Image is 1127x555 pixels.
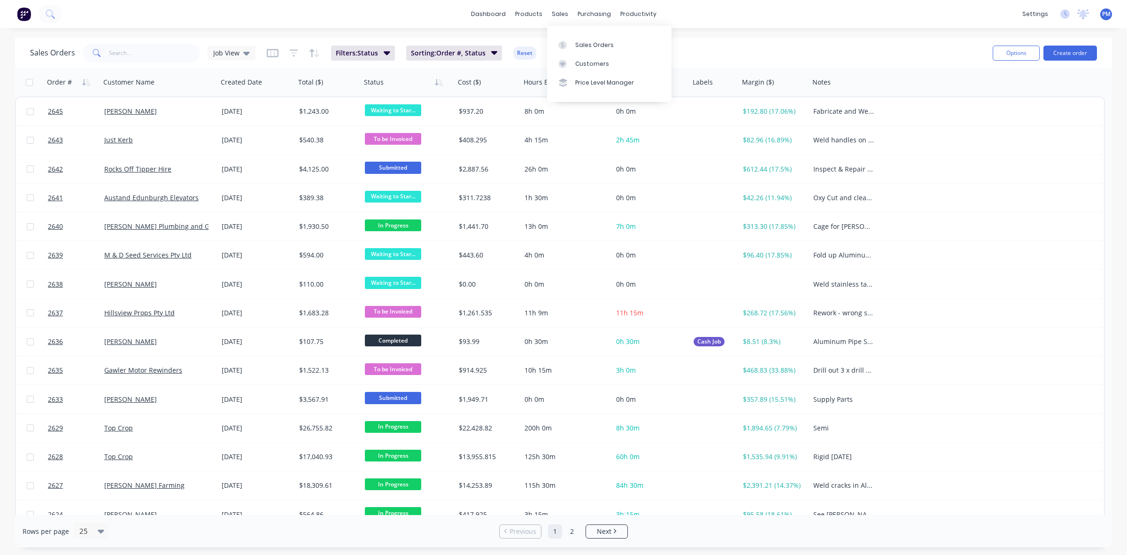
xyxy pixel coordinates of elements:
[299,193,355,203] div: $389.38
[459,164,514,174] div: $2,887.56
[616,193,636,202] span: 0h 0m
[30,48,75,57] h1: Sales Orders
[299,280,355,289] div: $110.00
[597,527,611,536] span: Next
[547,35,672,54] a: Sales Orders
[48,471,104,500] a: 2627
[616,280,636,289] span: 0h 0m
[547,7,573,21] div: sales
[48,280,63,289] span: 2638
[616,164,636,173] span: 0h 0m
[459,481,514,490] div: $14,253.89
[616,452,640,461] span: 60h 0m
[104,510,157,519] a: [PERSON_NAME]
[459,366,514,375] div: $914.925
[813,164,874,174] div: Inspect & Repair Cracks as per photographs.
[48,222,63,231] span: 2640
[17,7,31,21] img: Factory
[365,478,421,490] span: In Progress
[48,135,63,145] span: 2643
[365,450,421,461] span: In Progress
[48,395,63,404] span: 2633
[1018,7,1053,21] div: settings
[510,7,547,21] div: products
[222,164,292,174] div: [DATE]
[743,395,803,404] div: $357.89 (15.51%)
[222,452,292,461] div: [DATE]
[222,366,292,375] div: [DATE]
[459,423,514,433] div: $22,428.82
[406,46,502,61] button: Sorting:Order #, Status
[109,44,201,63] input: Search...
[565,524,579,539] a: Page 2
[813,395,874,404] div: Supply Parts
[509,527,536,536] span: Previous
[48,308,63,318] span: 2637
[743,337,803,346] div: $8.51 (8.3%)
[813,510,874,519] div: See [PERSON_NAME]
[813,250,874,260] div: Fold up Aluminum sheets as per drawings
[616,135,640,144] span: 2h 45m
[697,337,721,346] span: Cash Job
[525,164,604,174] div: 26h 0m
[743,366,803,375] div: $468.83 (33.88%)
[616,395,636,404] span: 0h 0m
[694,337,725,346] button: Cash Job
[222,423,292,433] div: [DATE]
[221,78,262,87] div: Created Date
[222,395,292,404] div: [DATE]
[336,48,378,58] span: Filters: Status
[459,280,514,289] div: $0.00
[812,78,831,87] div: Notes
[299,423,355,433] div: $26,755.82
[104,308,175,317] a: Hillsview Props Pty Ltd
[616,337,640,346] span: 0h 30m
[616,510,640,519] span: 3h 15m
[525,337,604,346] div: 0h 30m
[104,164,171,173] a: Rocks Off Tipper Hire
[742,78,774,87] div: Margin ($)
[104,481,185,490] a: [PERSON_NAME] Farming
[48,443,104,471] a: 2628
[743,308,803,318] div: $268.72 (17.56%)
[48,500,104,529] a: 2624
[547,73,672,92] a: Price Level Manager
[616,308,643,317] span: 11h 15m
[813,135,874,145] div: Weld handles on kerbing tools
[365,335,421,346] span: Completed
[616,250,636,259] span: 0h 0m
[743,423,803,433] div: $1,894.65 (7.79%)
[222,107,292,116] div: [DATE]
[104,193,199,202] a: Austand Edunburgh Elevators
[459,452,514,461] div: $13,955.815
[813,280,874,289] div: Weld stainless tank where split and test. Phone number incorrect - missing a number
[299,135,355,145] div: $540.38
[48,299,104,327] a: 2637
[222,193,292,203] div: [DATE]
[743,164,803,174] div: $612.44 (17.5%)
[547,55,672,73] a: Customers
[616,222,636,231] span: 7h 0m
[48,328,104,356] a: 2636
[525,107,604,116] div: 8h 0m
[48,414,104,442] a: 2629
[299,250,355,260] div: $594.00
[48,155,104,183] a: 2642
[813,308,874,318] div: Rework - wrong suspension supplied
[459,250,514,260] div: $443.60
[743,452,803,461] div: $1,535.94 (9.91%)
[48,385,104,414] a: 2633
[365,219,421,231] span: In Progress
[524,78,576,87] div: Hours Estimated
[693,78,713,87] div: Labels
[298,78,323,87] div: Total ($)
[365,191,421,203] span: Waiting to Star...
[458,78,481,87] div: Cost ($)
[813,337,874,346] div: Aluminum Pipe Sale - Located in Top Crop Container - Customer collecting [DATE]
[495,524,632,539] ul: Pagination
[48,366,63,375] span: 2635
[222,280,292,289] div: [DATE]
[813,481,874,490] div: Weld cracks in Aluminum Tipper as shown Spoke to customer - [DATE] - Reset Pivots if possible and...
[575,78,634,87] div: Price Level Manager
[222,250,292,260] div: [DATE]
